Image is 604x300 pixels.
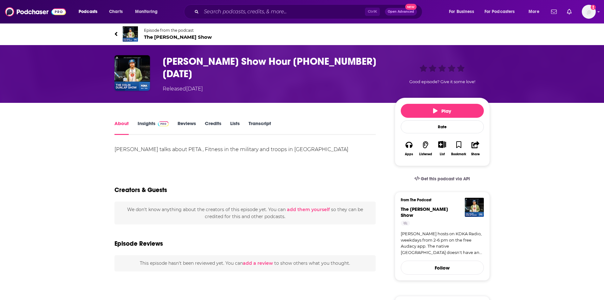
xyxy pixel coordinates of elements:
a: Credits [205,120,221,135]
input: Search podcasts, credits, & more... [201,7,365,17]
a: About [114,120,129,135]
a: Charts [105,7,127,17]
a: Show notifications dropdown [549,6,559,17]
a: Show notifications dropdown [564,6,574,17]
div: Show More ButtonList [434,137,450,160]
div: Share [471,152,480,156]
span: For Podcasters [484,7,515,16]
h3: From The Podcast [401,198,479,202]
button: open menu [131,7,166,17]
div: Search podcasts, credits, & more... [190,4,428,19]
button: Open AdvancedNew [385,8,417,16]
div: Apps [405,152,413,156]
a: Get this podcast via API [409,171,475,187]
button: Listened [417,137,434,160]
a: The Colin Dunlap Show [401,206,448,218]
a: [PERSON_NAME] hosts on KDKA Radio, weekdays from 2-6 pm on the free Audacy app. The native [GEOGR... [401,231,484,256]
span: For Business [449,7,474,16]
button: add a review [243,260,273,267]
a: The Colin Dunlap ShowEpisode from the podcastThe [PERSON_NAME] Show [114,26,490,42]
button: open menu [74,7,106,17]
span: Ctrl K [365,8,380,16]
h2: Creators & Guests [114,186,167,194]
button: add them yourself [287,207,330,212]
button: Share [467,137,484,160]
div: Rate [401,120,484,133]
span: Play [433,108,451,114]
div: [PERSON_NAME] talks about PETA , Fitness in the military and troops in [GEOGRAPHIC_DATA] [114,145,376,154]
img: Colin Dunlap Show Hour 02 09-30-25 [114,55,150,91]
button: Play [401,104,484,118]
span: Monitoring [135,7,158,16]
div: Released [DATE] [163,85,203,93]
span: Open Advanced [388,10,414,13]
button: Apps [401,137,417,160]
span: Get this podcast via API [421,176,470,182]
span: Episode from the podcast [144,28,212,33]
div: Bookmark [451,152,466,156]
span: Good episode? Give it some love! [409,79,475,84]
span: Charts [109,7,123,16]
span: Logged in as WesBurdett [582,5,596,19]
button: open menu [480,7,524,17]
span: New [405,4,417,10]
button: Bookmark [451,137,467,160]
img: The Colin Dunlap Show [465,198,484,217]
a: Transcript [249,120,271,135]
span: This episode hasn't been reviewed yet. You can to show others what you thought. [140,260,350,266]
div: List [440,152,445,156]
button: Show profile menu [582,5,596,19]
span: Podcasts [79,7,97,16]
img: Podchaser Pro [158,121,169,126]
span: More [529,7,539,16]
h1: Colin Dunlap Show Hour 02 09-30-25 [163,55,385,80]
a: Reviews [178,120,196,135]
button: open menu [524,7,547,17]
button: open menu [445,7,482,17]
span: The [PERSON_NAME] Show [401,206,448,218]
span: We don't know anything about the creators of this episode yet . You can so they can be credited f... [127,207,363,219]
img: The Colin Dunlap Show [123,26,138,42]
button: Follow [401,261,484,275]
span: The [PERSON_NAME] Show [144,34,212,40]
img: User Profile [582,5,596,19]
img: Podchaser - Follow, Share and Rate Podcasts [5,6,66,18]
button: Show More Button [436,141,449,148]
a: InsightsPodchaser Pro [138,120,169,135]
svg: Add a profile image [591,5,596,10]
h3: Episode Reviews [114,240,163,248]
a: Lists [230,120,240,135]
div: Listened [419,152,432,156]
